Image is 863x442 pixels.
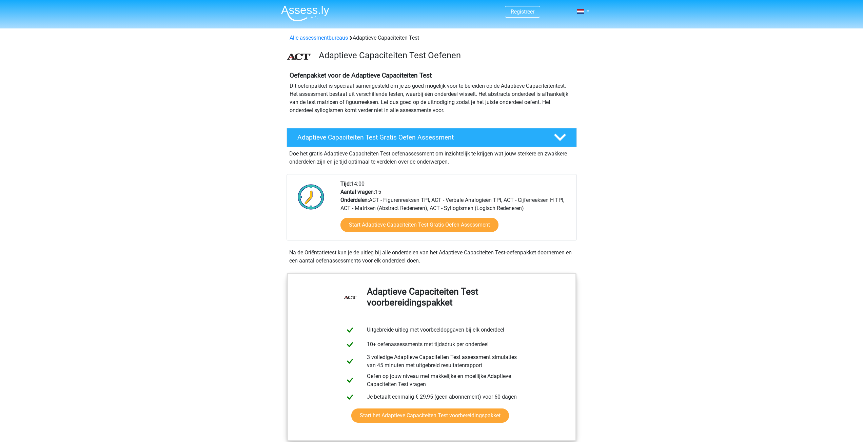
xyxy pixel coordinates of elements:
[287,34,576,42] div: Adaptieve Capaciteiten Test
[287,147,577,166] div: Doe het gratis Adaptieve Capaciteiten Test oefenassessment om inzichtelijk te krijgen wat jouw st...
[294,180,328,214] img: Klok
[340,189,375,195] b: Aantal vragen:
[297,133,543,141] h4: Adaptieve Capaciteiten Test Gratis Oefen Assessment
[287,249,577,265] div: Na de Oriëntatietest kun je de uitleg bij alle onderdelen van het Adaptieve Capaciteiten Test-oef...
[340,218,498,232] a: Start Adaptieve Capaciteiten Test Gratis Oefen Assessment
[335,180,576,240] div: 14:00 15 ACT - Figurenreeksen TPI, ACT - Verbale Analogieën TPI, ACT - Cijferreeksen H TPI, ACT -...
[351,408,509,423] a: Start het Adaptieve Capaciteiten Test voorbereidingspakket
[284,128,580,147] a: Adaptieve Capaciteiten Test Gratis Oefen Assessment
[290,35,348,41] a: Alle assessmentbureaus
[340,181,351,187] b: Tijd:
[290,71,432,79] b: Oefenpakket voor de Adaptieve Capaciteiten Test
[511,8,534,15] a: Registreer
[290,82,574,114] p: Dit oefenpakket is speciaal samengesteld om je zo goed mogelijk voor te bereiden op de Adaptieve ...
[319,50,571,61] h3: Adaptieve Capaciteiten Test Oefenen
[340,197,369,203] b: Onderdelen:
[287,54,311,60] img: ACT
[281,5,329,21] img: Assessly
